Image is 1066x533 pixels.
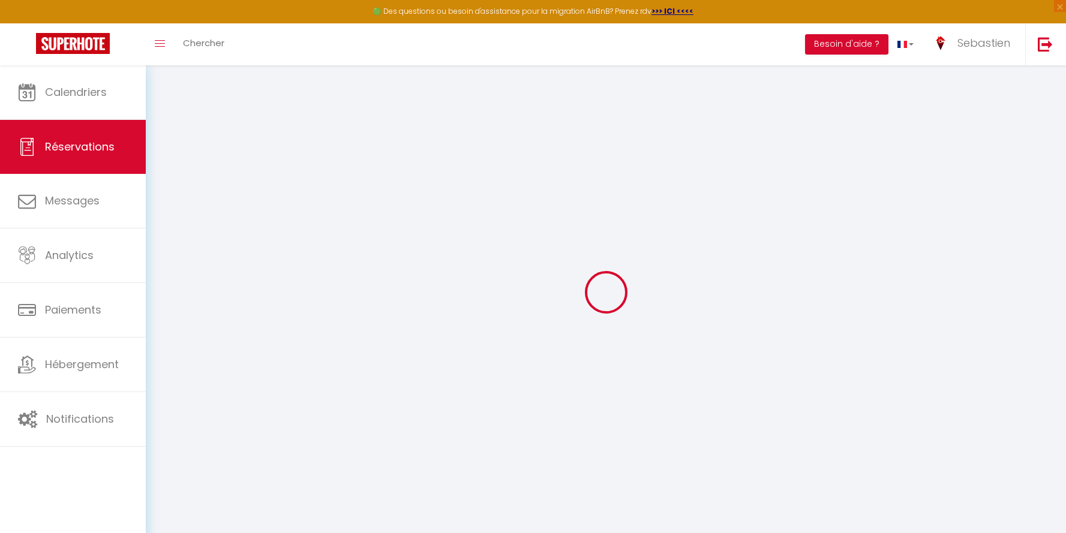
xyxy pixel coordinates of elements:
[932,34,950,52] img: ...
[183,37,224,49] span: Chercher
[45,139,115,154] span: Réservations
[957,35,1010,50] span: Sebastien
[1038,37,1053,52] img: logout
[651,6,693,16] a: >>> ICI <<<<
[923,23,1025,65] a: ... Sebastien
[45,302,101,317] span: Paiements
[45,248,94,263] span: Analytics
[36,33,110,54] img: Super Booking
[45,357,119,372] span: Hébergement
[45,85,107,100] span: Calendriers
[46,411,114,426] span: Notifications
[45,193,100,208] span: Messages
[805,34,888,55] button: Besoin d'aide ?
[174,23,233,65] a: Chercher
